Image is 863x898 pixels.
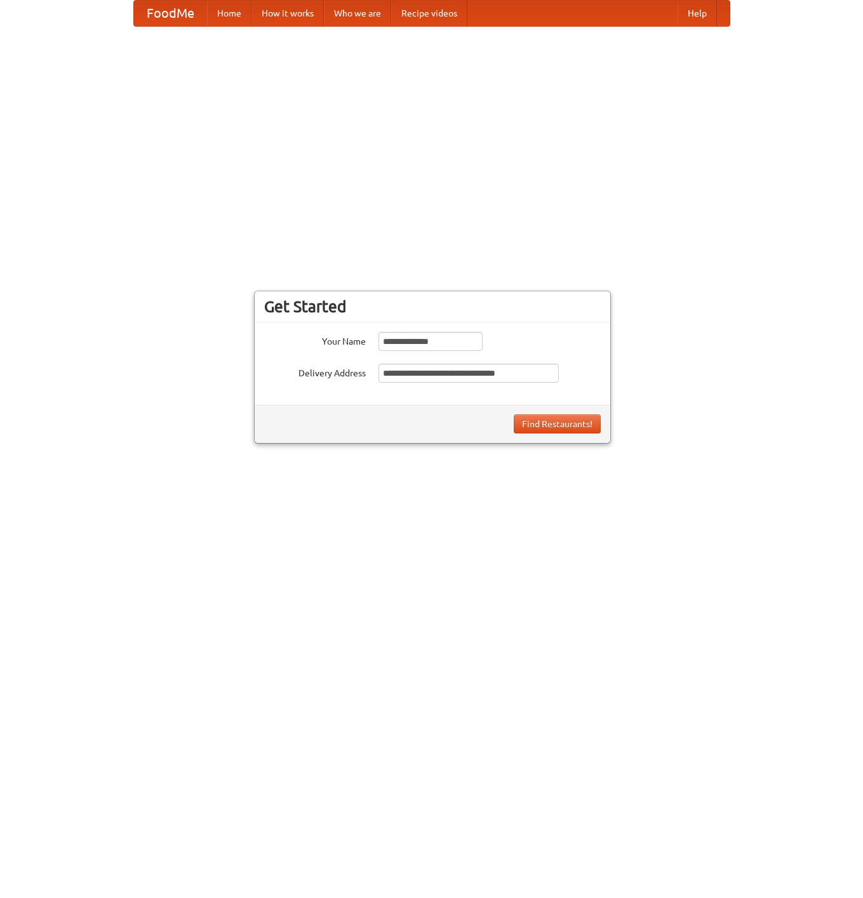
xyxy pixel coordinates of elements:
h3: Get Started [264,297,601,316]
a: How it works [251,1,324,26]
label: Delivery Address [264,364,366,380]
a: Recipe videos [391,1,467,26]
button: Find Restaurants! [514,414,601,433]
a: Who we are [324,1,391,26]
label: Your Name [264,332,366,348]
a: Help [678,1,717,26]
a: FoodMe [134,1,207,26]
a: Home [207,1,251,26]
